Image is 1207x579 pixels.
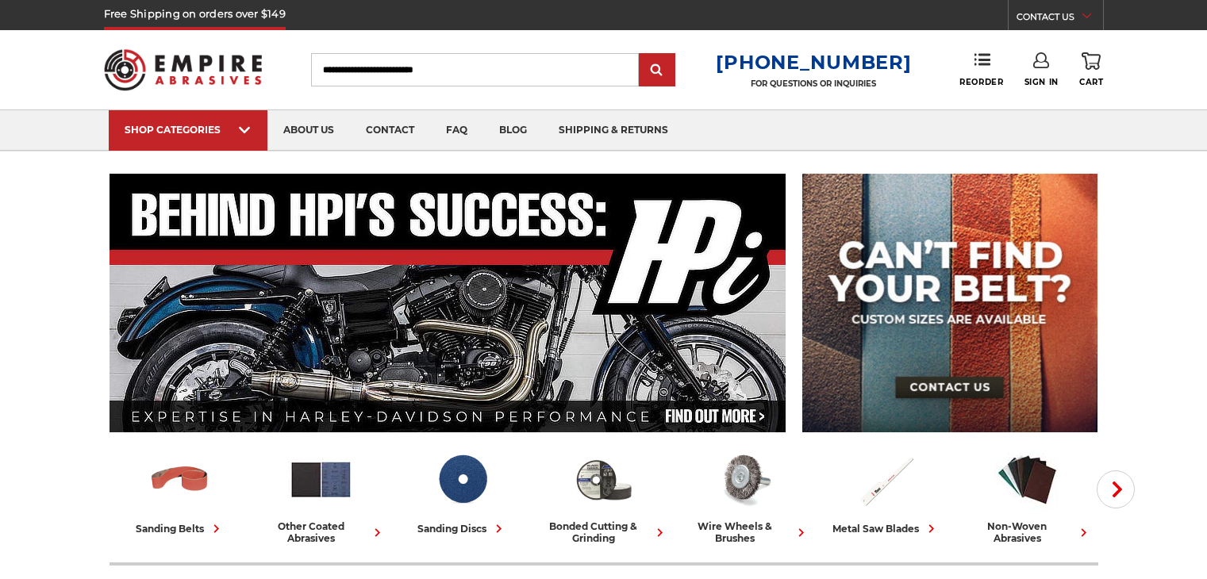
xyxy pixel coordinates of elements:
[716,79,911,89] p: FOR QUESTIONS OR INQUIRIES
[147,447,213,512] img: Sanding Belts
[116,447,244,537] a: sanding belts
[267,110,350,151] a: about us
[994,447,1060,512] img: Non-woven Abrasives
[540,520,668,544] div: bonded cutting & grinding
[430,110,483,151] a: faq
[288,447,354,512] img: Other Coated Abrasives
[483,110,543,151] a: blog
[641,55,673,86] input: Submit
[959,77,1003,87] span: Reorder
[110,174,786,432] img: Banner for an interview featuring Horsepower Inc who makes Harley performance upgrades featured o...
[1079,52,1103,87] a: Cart
[429,447,495,512] img: Sanding Discs
[822,447,951,537] a: metal saw blades
[1079,77,1103,87] span: Cart
[540,447,668,544] a: bonded cutting & grinding
[716,51,911,74] a: [PHONE_NUMBER]
[350,110,430,151] a: contact
[712,447,778,512] img: Wire Wheels & Brushes
[104,39,263,101] img: Empire Abrasives
[571,447,636,512] img: Bonded Cutting & Grinding
[959,52,1003,86] a: Reorder
[832,520,940,537] div: metal saw blades
[257,520,386,544] div: other coated abrasives
[136,520,225,537] div: sanding belts
[681,520,809,544] div: wire wheels & brushes
[963,447,1092,544] a: non-woven abrasives
[853,447,919,512] img: Metal Saw Blades
[543,110,684,151] a: shipping & returns
[1024,77,1059,87] span: Sign In
[1097,470,1135,508] button: Next
[681,447,809,544] a: wire wheels & brushes
[802,174,1097,432] img: promo banner for custom belts.
[1017,8,1103,30] a: CONTACT US
[257,447,386,544] a: other coated abrasives
[417,520,507,537] div: sanding discs
[398,447,527,537] a: sanding discs
[963,520,1092,544] div: non-woven abrasives
[125,124,252,136] div: SHOP CATEGORIES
